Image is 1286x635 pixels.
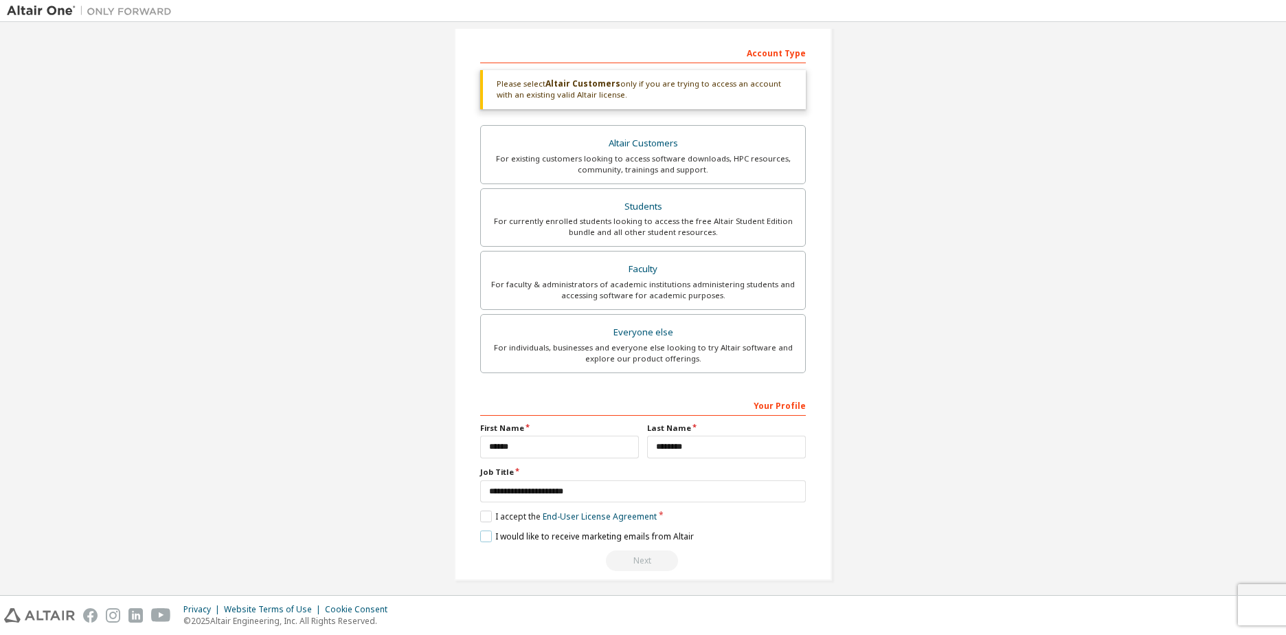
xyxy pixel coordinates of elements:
div: Cookie Consent [325,604,396,615]
div: For faculty & administrators of academic institutions administering students and accessing softwa... [489,279,797,301]
img: altair_logo.svg [4,608,75,623]
div: For currently enrolled students looking to access the free Altair Student Edition bundle and all ... [489,216,797,238]
div: Website Terms of Use [224,604,325,615]
img: linkedin.svg [128,608,143,623]
div: Please wait while checking email ... [480,550,806,571]
label: I accept the [480,511,657,522]
img: instagram.svg [106,608,120,623]
img: youtube.svg [151,608,171,623]
p: © 2025 Altair Engineering, Inc. All Rights Reserved. [183,615,396,627]
div: Altair Customers [489,134,797,153]
label: Job Title [480,467,806,478]
a: End-User License Agreement [543,511,657,522]
label: Last Name [647,423,806,434]
div: Your Profile [480,394,806,416]
div: Everyone else [489,323,797,342]
label: First Name [480,423,639,434]
div: Privacy [183,604,224,615]
img: facebook.svg [83,608,98,623]
div: Account Type [480,41,806,63]
div: For existing customers looking to access software downloads, HPC resources, community, trainings ... [489,153,797,175]
b: Altair Customers [545,78,620,89]
div: Students [489,197,797,216]
label: I would like to receive marketing emails from Altair [480,531,694,542]
div: Please select only if you are trying to access an account with an existing valid Altair license. [480,70,806,109]
img: Altair One [7,4,179,18]
div: Faculty [489,260,797,279]
div: For individuals, businesses and everyone else looking to try Altair software and explore our prod... [489,342,797,364]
